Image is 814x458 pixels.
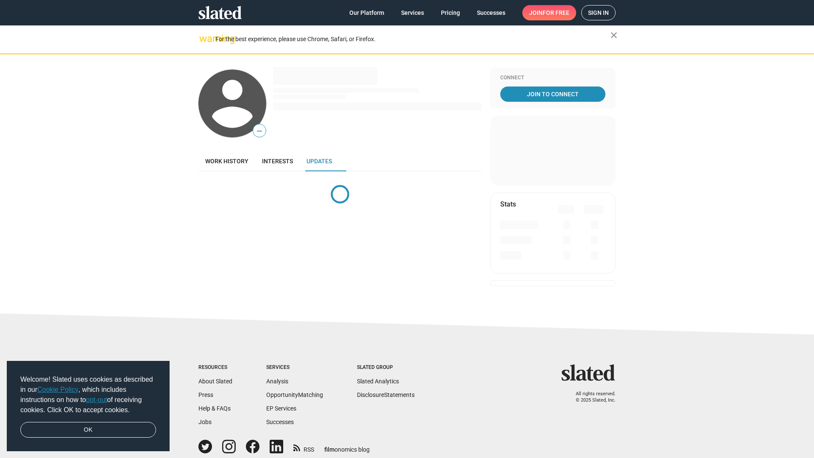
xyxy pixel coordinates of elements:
a: Interests [255,151,300,171]
mat-icon: close [609,30,619,40]
span: film [324,446,335,453]
a: Updates [300,151,339,171]
a: Our Platform [343,5,391,20]
a: Press [198,391,213,398]
span: Pricing [441,5,460,20]
span: Services [401,5,424,20]
span: Sign in [588,6,609,20]
span: Welcome! Slated uses cookies as described in our , which includes instructions on how to of recei... [20,374,156,415]
a: Services [394,5,431,20]
a: dismiss cookie message [20,422,156,438]
a: Successes [470,5,512,20]
a: Cookie Policy [37,386,78,393]
span: Join To Connect [502,87,604,102]
a: Sign in [581,5,616,20]
span: Interests [262,158,293,165]
a: filmonomics blog [324,439,370,454]
div: cookieconsent [7,361,170,452]
a: opt-out [86,396,107,403]
span: for free [543,5,569,20]
span: Work history [205,158,248,165]
div: Services [266,364,323,371]
a: Join To Connect [500,87,605,102]
span: Updates [307,158,332,165]
span: — [253,126,266,137]
a: Successes [266,419,294,425]
a: Help & FAQs [198,405,231,412]
a: Jobs [198,419,212,425]
div: Connect [500,75,605,81]
span: Successes [477,5,505,20]
div: For the best experience, please use Chrome, Safari, or Firefox. [215,34,610,45]
a: Work history [198,151,255,171]
a: Pricing [434,5,467,20]
div: Slated Group [357,364,415,371]
a: RSS [293,441,314,454]
span: Join [529,5,569,20]
mat-icon: warning [199,34,209,44]
a: Analysis [266,378,288,385]
a: Slated Analytics [357,378,399,385]
a: Joinfor free [522,5,576,20]
a: EP Services [266,405,296,412]
a: OpportunityMatching [266,391,323,398]
span: Our Platform [349,5,384,20]
mat-card-title: Stats [500,200,516,209]
a: About Slated [198,378,232,385]
a: DisclosureStatements [357,391,415,398]
p: All rights reserved. © 2025 Slated, Inc. [567,391,616,403]
div: Resources [198,364,232,371]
